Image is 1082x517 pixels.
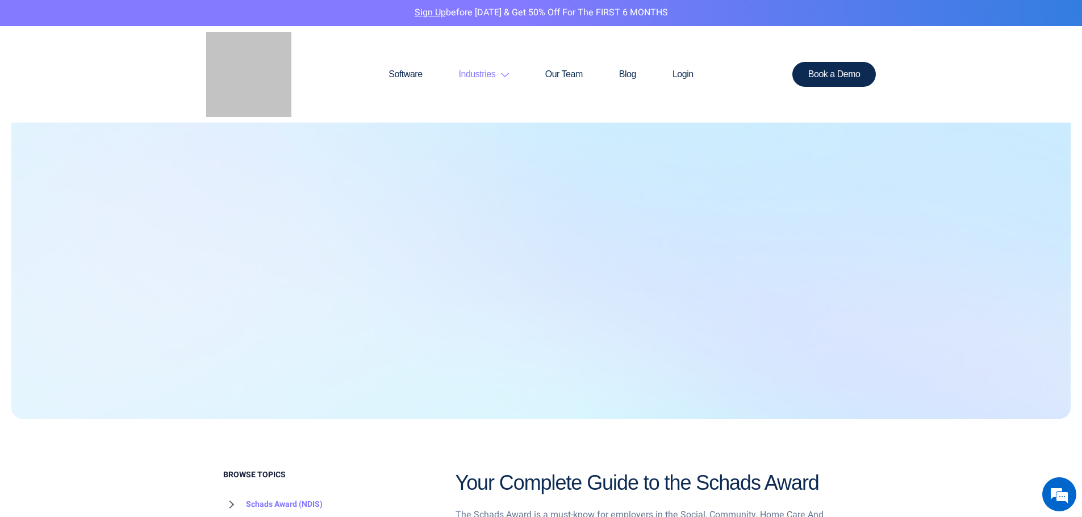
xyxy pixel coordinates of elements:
[441,47,527,102] a: Industries
[792,62,876,87] a: Book a Demo
[456,470,859,497] h2: Your Complete Guide to the Schads Award
[808,70,860,79] span: Book a Demo
[527,47,601,102] a: Our Team
[9,6,1073,20] p: before [DATE] & Get 50% Off for the FIRST 6 MONTHS
[370,47,440,102] a: Software
[654,47,712,102] a: Login
[415,6,446,19] a: Sign Up
[223,494,323,515] a: Schads Award (NDIS)
[601,47,654,102] a: Blog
